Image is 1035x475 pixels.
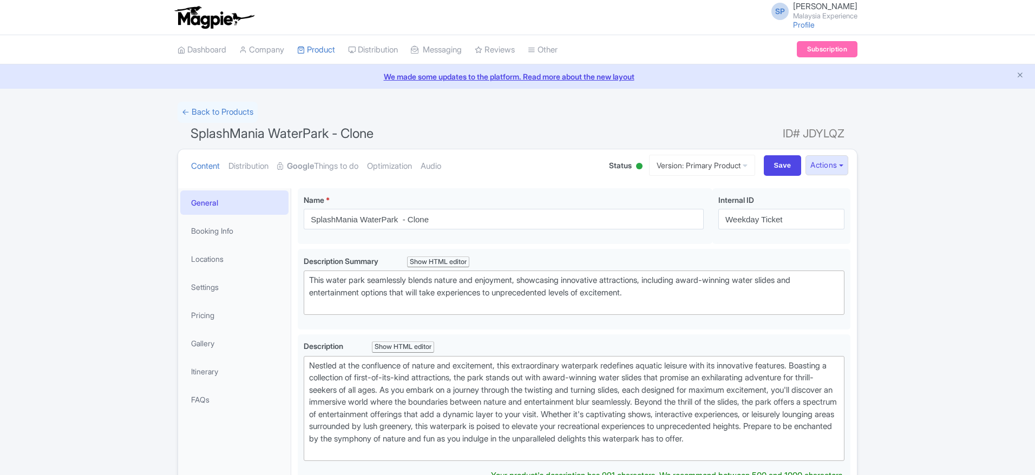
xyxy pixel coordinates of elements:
div: Show HTML editor [407,256,469,268]
a: Messaging [411,35,462,65]
a: Locations [180,247,289,271]
a: Distribution [228,149,268,183]
span: SP [771,3,789,20]
span: Name [304,195,324,204]
span: Status [609,160,632,171]
button: Actions [805,155,848,175]
img: logo-ab69f6fb50320c5b225c76a69d11143b.png [172,5,256,29]
input: Save [764,155,802,176]
a: Other [528,35,558,65]
a: Settings [180,275,289,299]
a: General [180,190,289,215]
strong: Google [287,160,314,173]
a: Profile [793,20,815,29]
span: SplashMania WaterPark - Clone [191,126,374,141]
a: SP [PERSON_NAME] Malaysia Experience [765,2,857,19]
a: Audio [421,149,441,183]
a: Itinerary [180,359,289,384]
span: Description [304,341,345,351]
div: Nestled at the confluence of nature and excitement, this extraordinary waterpark redefines aquati... [309,360,839,457]
a: We made some updates to the platform. Read more about the new layout [6,71,1029,82]
a: Company [239,35,284,65]
span: ID# JDYLQZ [783,123,844,144]
div: This water park seamlessly blends nature and enjoyment, showcasing innovative attractions, includ... [309,274,839,311]
a: Subscription [797,41,857,57]
a: Pricing [180,303,289,327]
a: Dashboard [178,35,226,65]
a: Optimization [367,149,412,183]
a: ← Back to Products [178,102,258,123]
a: Product [297,35,335,65]
a: Gallery [180,331,289,355]
a: Reviews [475,35,515,65]
a: GoogleThings to do [277,149,358,183]
a: FAQs [180,387,289,412]
a: Distribution [348,35,398,65]
span: Internal ID [718,195,754,204]
div: Show HTML editor [372,341,434,353]
a: Content [191,149,220,183]
span: [PERSON_NAME] [793,1,857,11]
button: Close announcement [1016,70,1024,82]
a: Version: Primary Product [649,155,755,176]
a: Booking Info [180,219,289,243]
small: Malaysia Experience [793,12,857,19]
div: Active [634,159,645,175]
span: Description Summary [304,256,380,266]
